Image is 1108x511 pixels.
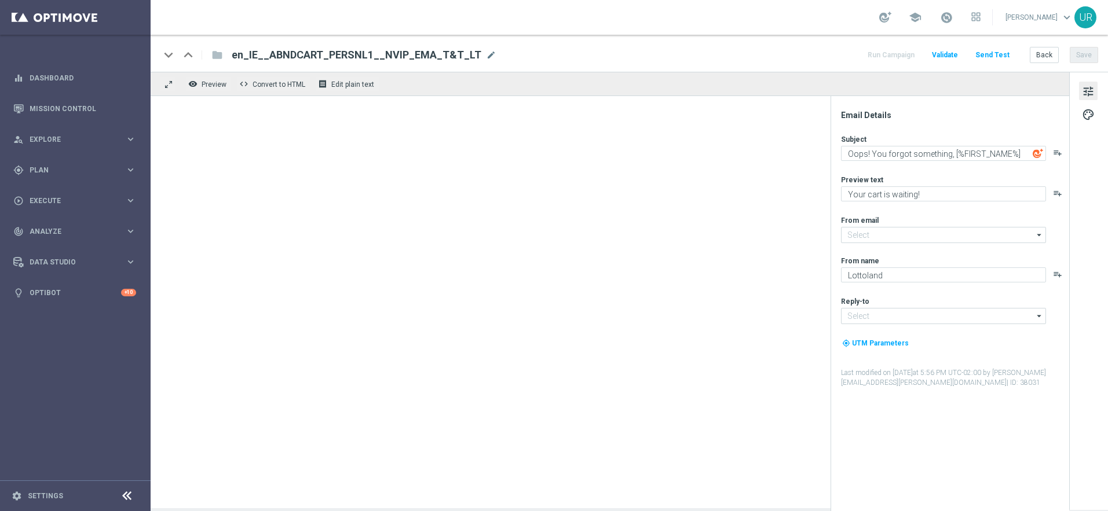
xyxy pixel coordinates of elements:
[30,259,125,266] span: Data Studio
[30,277,121,308] a: Optibot
[13,226,24,237] i: track_changes
[841,175,883,185] label: Preview text
[13,104,137,113] button: Mission Control
[331,80,374,89] span: Edit plain text
[930,47,960,63] button: Validate
[841,110,1068,120] div: Email Details
[202,80,226,89] span: Preview
[1061,11,1073,24] span: keyboard_arrow_down
[318,79,327,89] i: receipt
[30,136,125,143] span: Explore
[13,93,136,124] div: Mission Control
[13,196,125,206] div: Execute
[932,51,958,59] span: Validate
[13,277,136,308] div: Optibot
[13,196,24,206] i: play_circle_outline
[28,492,63,499] a: Settings
[974,47,1011,63] button: Send Test
[13,288,24,298] i: lightbulb
[13,258,137,267] button: Data Studio keyboard_arrow_right
[841,216,879,225] label: From email
[13,73,137,83] button: equalizer Dashboard
[13,134,125,145] div: Explore
[1079,105,1098,123] button: palette
[1082,107,1095,122] span: palette
[188,79,198,89] i: remove_red_eye
[232,48,481,62] span: en_IE__ABNDCART_PERSNL1__NVIP_EMA_T&T_LT
[1034,227,1045,242] i: arrow_drop_down
[13,135,137,144] button: person_search Explore keyboard_arrow_right
[1030,47,1059,63] button: Back
[1007,378,1040,387] span: | ID: 38031
[852,339,909,347] span: UTM Parameters
[30,197,125,204] span: Execute
[185,76,232,91] button: remove_red_eye Preview
[12,491,22,501] i: settings
[13,226,125,237] div: Analyze
[13,166,137,175] button: gps_fixed Plan keyboard_arrow_right
[125,134,136,145] i: keyboard_arrow_right
[236,76,310,91] button: code Convert to HTML
[1053,270,1062,279] button: playlist_add
[841,135,866,144] label: Subject
[121,289,136,296] div: +10
[13,165,125,175] div: Plan
[1004,9,1074,26] a: [PERSON_NAME]keyboard_arrow_down
[13,227,137,236] button: track_changes Analyze keyboard_arrow_right
[30,167,125,174] span: Plan
[909,11,921,24] span: school
[1053,189,1062,198] button: playlist_add
[125,164,136,175] i: keyboard_arrow_right
[841,308,1046,324] input: Select
[1074,6,1096,28] div: UR
[13,134,24,145] i: person_search
[13,196,137,205] button: play_circle_outline Execute keyboard_arrow_right
[13,257,125,267] div: Data Studio
[841,256,879,266] label: From name
[1034,308,1045,323] i: arrow_drop_down
[30,228,125,235] span: Analyze
[1053,148,1062,157] button: playlist_add
[253,80,305,89] span: Convert to HTML
[13,165,24,175] i: gps_fixed
[841,368,1068,388] label: Last modified on [DATE] at 5:56 PM UTC-02:00 by [PERSON_NAME][EMAIL_ADDRESS][PERSON_NAME][DOMAIN_...
[30,63,136,93] a: Dashboard
[841,297,869,306] label: Reply-to
[125,226,136,237] i: keyboard_arrow_right
[13,63,136,93] div: Dashboard
[1033,148,1043,159] img: optiGenie.svg
[13,73,24,83] i: equalizer
[239,79,248,89] span: code
[315,76,379,91] button: receipt Edit plain text
[1082,84,1095,99] span: tune
[486,50,496,60] span: mode_edit
[841,227,1046,243] input: Select
[125,256,136,267] i: keyboard_arrow_right
[1079,82,1098,100] button: tune
[30,93,136,124] a: Mission Control
[125,195,136,206] i: keyboard_arrow_right
[1070,47,1098,63] button: Save
[841,337,910,350] button: my_location UTM Parameters
[13,288,137,297] button: lightbulb Optibot +10
[842,339,850,347] i: my_location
